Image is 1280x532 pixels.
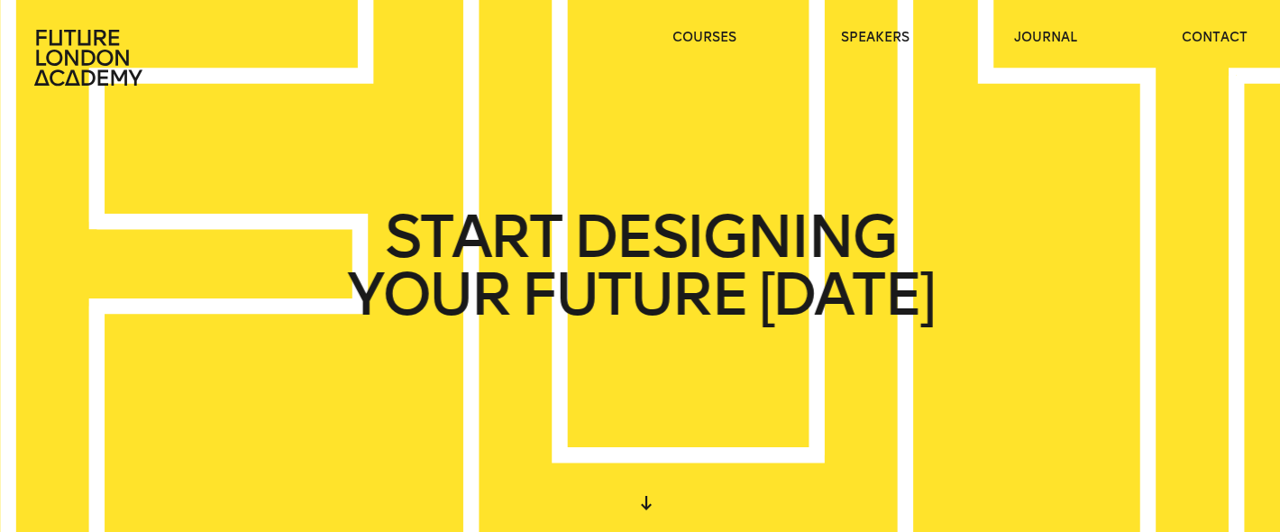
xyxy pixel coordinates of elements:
[347,266,509,324] span: YOUR
[672,29,736,47] a: courses
[1182,29,1248,47] a: contact
[573,208,895,266] span: DESIGNING
[1014,29,1077,47] a: journal
[521,266,746,324] span: FUTURE
[841,29,910,47] a: speakers
[758,266,933,324] span: [DATE]
[385,208,562,266] span: START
